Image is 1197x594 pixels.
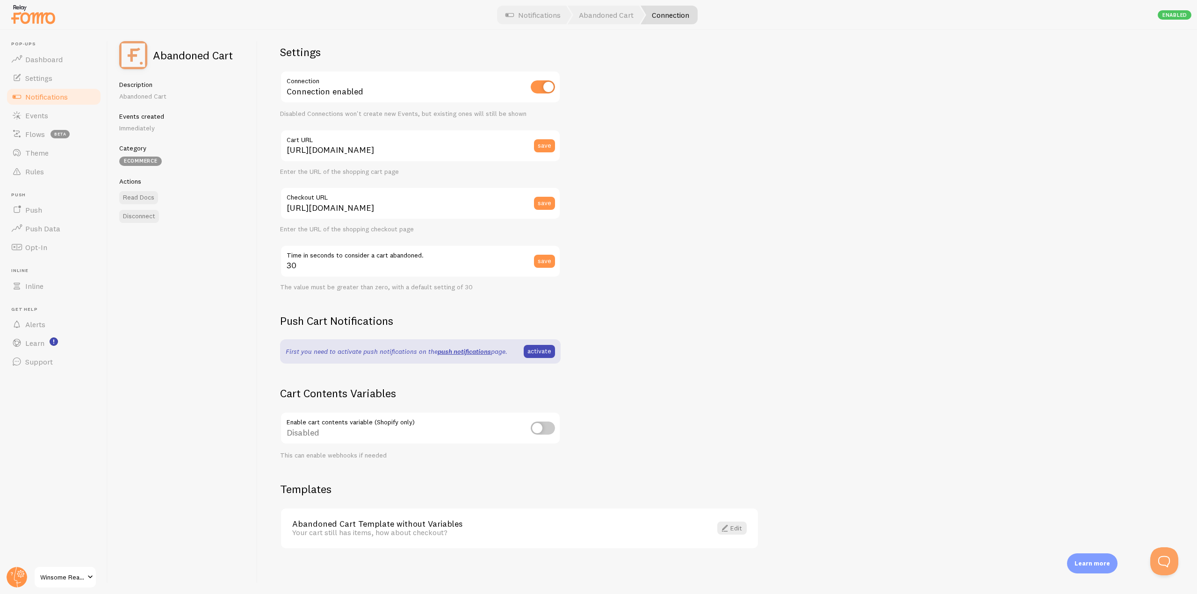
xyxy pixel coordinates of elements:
[280,110,561,118] div: Disabled Connections won't create new Events, but existing ones will still be shown
[25,357,53,366] span: Support
[717,522,747,535] a: Edit
[280,245,561,261] label: Time in seconds to consider a cart abandoned.
[6,219,102,238] a: Push Data
[25,320,45,329] span: Alerts
[34,566,97,588] a: Winsome Realms
[280,482,759,496] h2: Templates
[534,139,555,152] button: save
[25,73,52,83] span: Settings
[280,283,561,292] div: The value must be greater than zero, with a default setting of 30
[25,224,60,233] span: Push Data
[25,205,42,215] span: Push
[6,69,102,87] a: Settings
[119,210,159,223] button: Disconnect
[50,130,70,138] span: beta
[280,386,561,401] h2: Cart Contents Variables
[11,268,102,274] span: Inline
[11,41,102,47] span: Pop-ups
[11,307,102,313] span: Get Help
[1150,547,1178,575] iframe: Help Scout Beacon - Open
[280,412,561,446] div: Disabled
[292,520,700,528] a: Abandoned Cart Template without Variables
[10,2,57,26] img: fomo-relay-logo-orange.svg
[6,143,102,162] a: Theme
[119,80,246,89] h5: Description
[280,245,561,278] input: 30
[25,338,44,348] span: Learn
[438,347,491,356] a: push notifications
[6,334,102,352] a: Learn
[280,187,561,203] label: Checkout URL
[534,255,555,268] button: save
[280,168,561,176] div: Enter the URL of the shopping cart page
[25,243,47,252] span: Opt-In
[6,238,102,257] a: Opt-In
[6,50,102,69] a: Dashboard
[524,345,555,358] a: activate
[1074,559,1110,568] p: Learn more
[6,200,102,219] a: Push
[119,157,162,166] div: eCommerce
[25,148,49,157] span: Theme
[11,192,102,198] span: Push
[6,352,102,371] a: Support
[25,111,48,120] span: Events
[119,177,246,186] h5: Actions
[286,347,507,356] p: First you need to activate push notifications on the page.
[280,129,561,145] label: Cart URL
[119,144,246,152] h5: Category
[6,162,102,181] a: Rules
[1067,553,1118,573] div: Learn more
[6,87,102,106] a: Notifications
[6,315,102,334] a: Alerts
[280,71,561,105] div: Connection enabled
[6,106,102,125] a: Events
[119,41,147,69] img: fomo_icons_abandoned_cart.svg
[280,451,561,460] div: This can enable webhooks if needed
[280,225,561,234] div: Enter the URL of the shopping checkout page
[25,281,43,291] span: Inline
[153,50,233,61] h2: Abandoned Cart
[280,45,561,59] h2: Settings
[6,277,102,295] a: Inline
[25,167,44,176] span: Rules
[534,197,555,210] button: save
[6,125,102,143] a: Flows beta
[292,528,700,537] div: Your cart still has items, how about checkout?
[25,92,68,101] span: Notifications
[119,92,246,101] p: Abandoned Cart
[25,129,45,139] span: Flows
[119,123,246,133] p: Immediately
[119,112,246,121] h5: Events created
[50,337,58,346] svg: <p>Watch New Feature Tutorials!</p>
[40,572,85,583] span: Winsome Realms
[119,191,158,204] a: Read Docs
[280,314,561,328] h2: Push Cart Notifications
[25,55,63,64] span: Dashboard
